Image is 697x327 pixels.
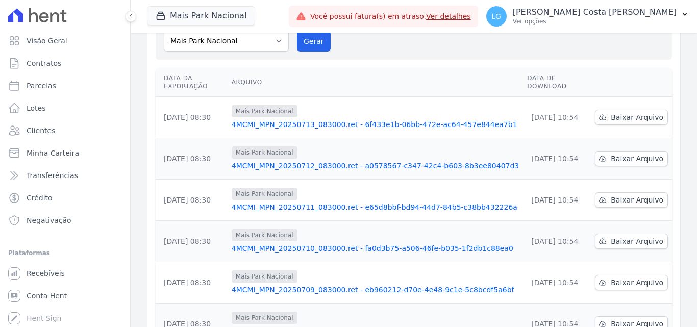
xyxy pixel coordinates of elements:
[156,221,228,262] td: [DATE] 08:30
[232,202,519,212] a: 4MCMI_MPN_20250711_083000.ret - e65d8bbf-bd94-44d7-84b5-c38bb432226a
[27,148,79,158] span: Minha Carteira
[595,234,668,249] a: Baixar Arquivo
[232,285,519,295] a: 4MCMI_MPN_20250709_083000.ret - eb960212-d70e-4e48-9c1e-5c8bcdf5a6bf
[523,68,591,97] th: Data de Download
[232,229,297,241] span: Mais Park Nacional
[27,103,46,113] span: Lotes
[27,125,55,136] span: Clientes
[4,31,126,51] a: Visão Geral
[4,76,126,96] a: Parcelas
[491,13,501,20] span: LG
[232,243,519,254] a: 4MCMI_MPN_20250710_083000.ret - fa0d3b75-a506-46fe-b035-1f2db1c88ea0
[228,68,523,97] th: Arquivo
[27,36,67,46] span: Visão Geral
[8,247,122,259] div: Plataformas
[232,270,297,283] span: Mais Park Nacional
[513,7,677,17] p: [PERSON_NAME] Costa [PERSON_NAME]
[523,262,591,304] td: [DATE] 10:54
[611,195,663,205] span: Baixar Arquivo
[4,286,126,306] a: Conta Hent
[4,143,126,163] a: Minha Carteira
[4,98,126,118] a: Lotes
[156,138,228,180] td: [DATE] 08:30
[156,180,228,221] td: [DATE] 08:30
[595,192,668,208] a: Baixar Arquivo
[232,146,297,159] span: Mais Park Nacional
[595,151,668,166] a: Baixar Arquivo
[147,6,255,26] button: Mais Park Nacional
[27,268,65,279] span: Recebíveis
[4,120,126,141] a: Clientes
[4,263,126,284] a: Recebíveis
[611,112,663,122] span: Baixar Arquivo
[513,17,677,26] p: Ver opções
[4,53,126,73] a: Contratos
[232,161,519,171] a: 4MCMI_MPN_20250712_083000.ret - a0578567-c347-42c4-b603-8b3ee80407d3
[4,210,126,231] a: Negativação
[523,180,591,221] td: [DATE] 10:54
[232,105,297,117] span: Mais Park Nacional
[27,58,61,68] span: Contratos
[523,138,591,180] td: [DATE] 10:54
[523,221,591,262] td: [DATE] 10:54
[426,12,471,20] a: Ver detalhes
[611,236,663,246] span: Baixar Arquivo
[595,275,668,290] a: Baixar Arquivo
[4,165,126,186] a: Transferências
[156,97,228,138] td: [DATE] 08:30
[156,68,228,97] th: Data da Exportação
[232,188,297,200] span: Mais Park Nacional
[595,110,668,125] a: Baixar Arquivo
[4,188,126,208] a: Crédito
[27,81,56,91] span: Parcelas
[611,278,663,288] span: Baixar Arquivo
[611,154,663,164] span: Baixar Arquivo
[156,262,228,304] td: [DATE] 08:30
[310,11,471,22] span: Você possui fatura(s) em atraso.
[27,170,78,181] span: Transferências
[297,31,331,52] button: Gerar
[523,97,591,138] td: [DATE] 10:54
[27,193,53,203] span: Crédito
[478,2,697,31] button: LG [PERSON_NAME] Costa [PERSON_NAME] Ver opções
[27,215,71,225] span: Negativação
[27,291,67,301] span: Conta Hent
[232,119,519,130] a: 4MCMI_MPN_20250713_083000.ret - 6f433e1b-06bb-472e-ac64-457e844ea7b1
[232,312,297,324] span: Mais Park Nacional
